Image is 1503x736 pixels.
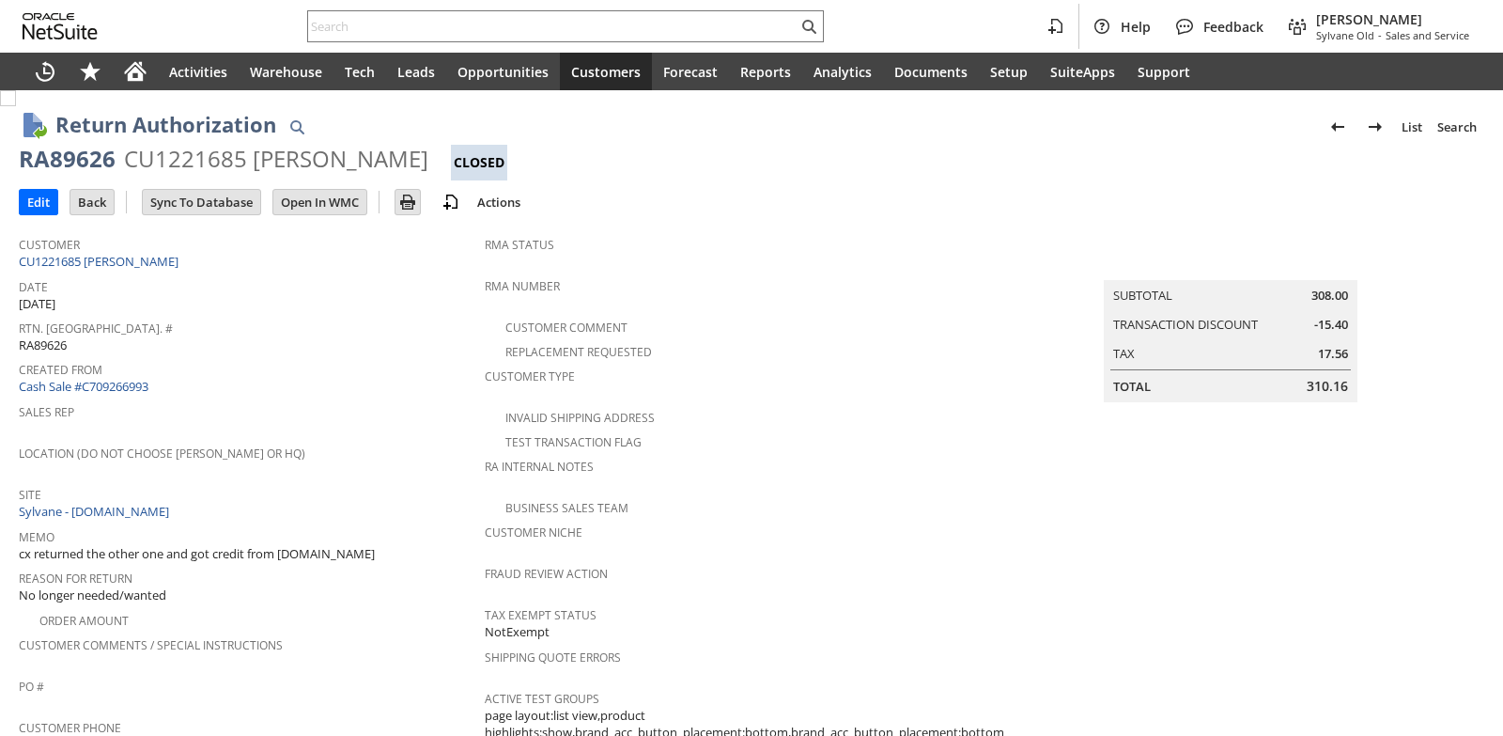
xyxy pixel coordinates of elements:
a: Warehouse [239,53,333,90]
a: Date [19,279,48,295]
a: RA Internal Notes [485,459,594,475]
a: Reports [729,53,802,90]
span: Sales and Service [1386,28,1469,42]
a: Shipping Quote Errors [485,650,621,666]
a: Fraud Review Action [485,566,608,582]
span: Feedback [1203,18,1263,36]
a: CU1221685 [PERSON_NAME] [19,253,183,270]
a: Sales Rep [19,404,74,420]
a: Setup [979,53,1039,90]
h1: Return Authorization [55,109,276,140]
img: Previous [1326,116,1349,138]
a: Actions [470,194,528,211]
a: Customer Phone [19,720,121,736]
img: add-record.svg [440,191,462,213]
a: Customer Type [485,368,575,384]
a: Cash Sale #C709266993 [19,378,148,395]
a: Home [113,53,158,90]
input: Sync To Database [143,190,260,214]
a: Order Amount [39,613,129,629]
div: Closed [451,145,507,180]
a: Created From [19,362,102,378]
input: Open In WMC [273,190,366,214]
a: Test Transaction Flag [505,434,642,450]
span: Reports [740,63,791,81]
span: Analytics [813,63,872,81]
svg: Recent Records [34,60,56,83]
span: SuiteApps [1050,63,1115,81]
span: NotExempt [485,623,550,641]
img: Next [1364,116,1387,138]
input: Search [308,15,798,38]
svg: logo [23,13,98,39]
a: Customer Comment [505,320,628,336]
a: Forecast [652,53,729,90]
a: Recent Records [23,53,68,90]
a: Business Sales Team [505,500,628,516]
div: RA89626 [19,144,116,174]
span: Customers [571,63,641,81]
img: Quick Find [286,116,308,138]
div: Shortcuts [68,53,113,90]
a: List [1394,112,1430,142]
a: Documents [883,53,979,90]
a: Rtn. [GEOGRAPHIC_DATA]. # [19,321,173,337]
a: Invalid Shipping Address [505,410,655,426]
input: Back [70,190,114,214]
a: Transaction Discount [1113,316,1258,333]
a: Customers [560,53,652,90]
span: Help [1121,18,1151,36]
a: Customer [19,237,80,253]
span: 17.56 [1318,345,1348,363]
span: Activities [169,63,227,81]
a: Tax [1113,345,1135,362]
a: Analytics [802,53,883,90]
span: Setup [990,63,1028,81]
svg: Search [798,15,820,38]
a: Sylvane - [DOMAIN_NAME] [19,503,174,520]
input: Edit [20,190,57,214]
span: - [1378,28,1382,42]
a: Memo [19,529,54,545]
span: Support [1138,63,1190,81]
caption: Summary [1104,250,1357,280]
span: Tech [345,63,375,81]
div: CU1221685 [PERSON_NAME] [124,144,428,174]
a: Tax Exempt Status [485,607,597,623]
span: cx returned the other one and got credit from [DOMAIN_NAME] [19,545,375,563]
span: No longer needed/wanted [19,587,166,604]
a: Total [1113,378,1151,395]
a: Subtotal [1113,287,1172,304]
svg: Shortcuts [79,60,101,83]
a: Leads [386,53,446,90]
a: Opportunities [446,53,560,90]
a: Search [1430,112,1484,142]
span: Opportunities [457,63,549,81]
a: Reason For Return [19,571,132,587]
input: Print [395,190,420,214]
svg: Home [124,60,147,83]
span: Leads [397,63,435,81]
span: -15.40 [1314,316,1348,334]
a: Location (Do Not Choose [PERSON_NAME] or HQ) [19,446,305,462]
span: Warehouse [250,63,322,81]
span: Documents [894,63,968,81]
span: [PERSON_NAME] [1316,10,1469,28]
span: Forecast [663,63,718,81]
a: Tech [333,53,386,90]
a: SuiteApps [1039,53,1126,90]
span: 308.00 [1311,287,1348,305]
a: PO # [19,679,44,695]
a: Activities [158,53,239,90]
span: Sylvane Old [1316,28,1374,42]
a: Customer Niche [485,525,582,540]
a: Customer Comments / Special Instructions [19,637,283,653]
img: Print [396,191,419,213]
a: Support [1126,53,1201,90]
a: Replacement Requested [505,344,652,360]
a: Active Test Groups [485,691,599,707]
a: Site [19,487,41,503]
span: 310.16 [1307,377,1348,396]
span: RA89626 [19,337,67,354]
span: [DATE] [19,295,55,313]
